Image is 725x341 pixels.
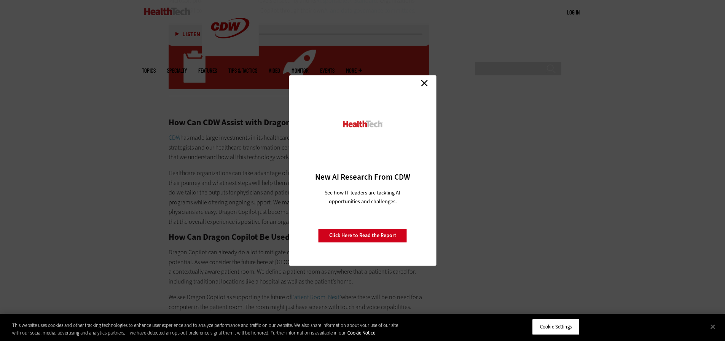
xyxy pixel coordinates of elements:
a: Close [419,77,430,89]
button: Close [704,318,721,335]
a: Click Here to Read the Report [318,228,407,243]
h3: New AI Research From CDW [302,172,423,182]
a: More information about your privacy [347,330,375,336]
button: Cookie Settings [532,319,580,335]
img: HealthTech_0.png [342,120,383,128]
p: See how IT leaders are tackling AI opportunities and challenges. [315,188,410,206]
div: This website uses cookies and other tracking technologies to enhance user experience and to analy... [12,322,399,336]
